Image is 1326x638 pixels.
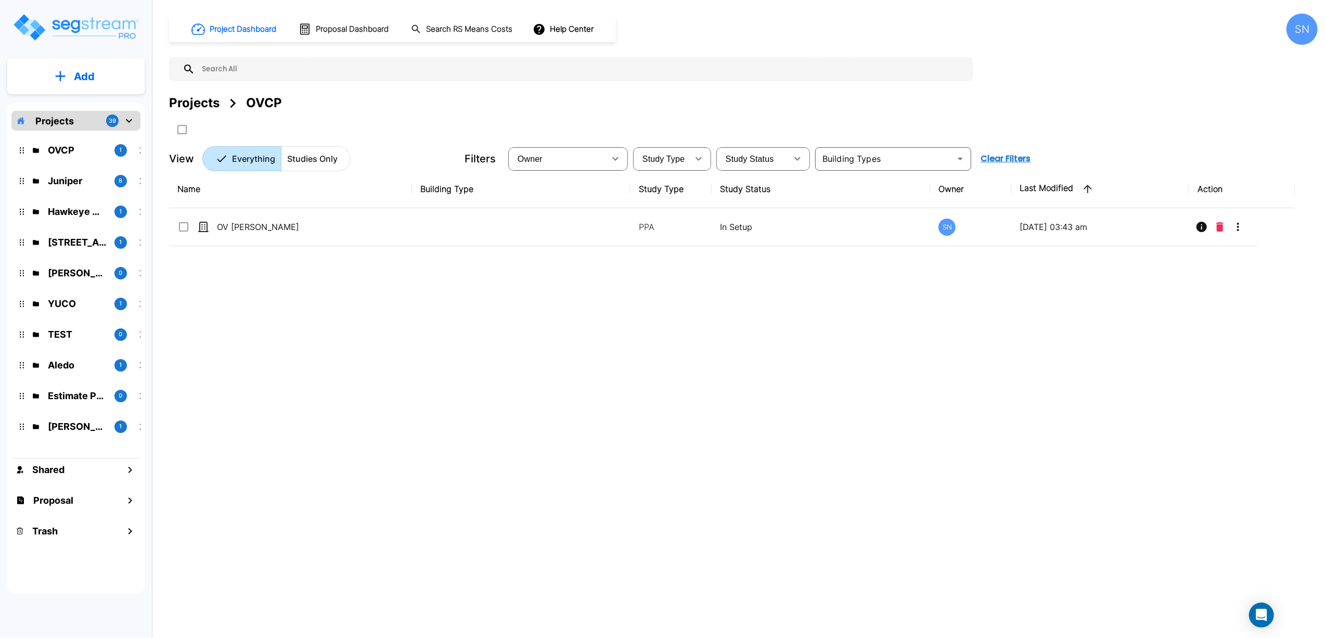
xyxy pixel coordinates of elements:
[281,146,351,171] button: Studies Only
[169,170,412,208] th: Name
[120,422,122,431] p: 1
[195,57,968,81] input: Search All
[938,219,956,236] div: SN
[202,146,351,171] div: Platform
[119,269,123,277] p: 0
[210,23,276,35] h1: Project Dashboard
[48,358,106,372] p: Aledo
[287,152,338,165] p: Studies Only
[294,18,394,40] button: Proposal Dashboard
[7,61,145,92] button: Add
[172,119,192,140] button: SelectAll
[48,143,106,157] p: OVCP
[48,235,106,249] p: 138 Polecat Lane
[202,146,281,171] button: Everything
[48,297,106,311] p: YUCO
[74,69,95,84] p: Add
[119,176,123,185] p: 8
[316,23,389,35] h1: Proposal Dashboard
[630,170,712,208] th: Study Type
[1020,221,1181,233] p: [DATE] 03:43 am
[426,23,512,35] h1: Search RS Means Costs
[187,18,282,41] button: Project Dashboard
[639,221,703,233] p: PPA
[635,144,688,173] div: Select
[930,170,1011,208] th: Owner
[1212,216,1228,237] button: Delete
[1286,14,1318,45] div: SN
[246,94,282,112] div: OVCP
[232,152,275,165] p: Everything
[109,117,116,125] p: 39
[720,221,922,233] p: In Setup
[976,148,1035,169] button: Clear Filters
[119,330,123,339] p: 0
[531,19,598,39] button: Help Center
[120,238,122,247] p: 1
[48,174,106,188] p: Juniper
[1191,216,1212,237] button: Info
[510,144,605,173] div: Select
[217,221,321,233] p: OV [PERSON_NAME]
[953,151,968,166] button: Open
[1189,170,1294,208] th: Action
[35,114,74,128] p: Projects
[1228,216,1248,237] button: More-Options
[712,170,930,208] th: Study Status
[726,155,774,163] span: Study Status
[718,144,787,173] div: Select
[48,419,106,433] p: Kessler Rental
[412,170,630,208] th: Building Type
[119,391,123,400] p: 0
[1249,603,1274,628] div: Open Intercom Messenger
[120,146,122,155] p: 1
[120,361,122,369] p: 1
[169,94,220,112] div: Projects
[642,155,685,163] span: Study Type
[407,19,518,40] button: Search RS Means Costs
[48,389,106,403] p: Estimate Property
[12,12,139,42] img: Logo
[48,205,106,219] p: Hawkeye Medical LLC
[518,155,543,163] span: Owner
[48,327,106,341] p: TEST
[120,299,122,308] p: 1
[48,266,106,280] p: Signorelli
[33,493,73,507] h1: Proposal
[1011,170,1189,208] th: Last Modified
[169,151,194,167] p: View
[32,524,58,538] h1: Trash
[818,151,951,166] input: Building Types
[120,207,122,216] p: 1
[465,151,496,167] p: Filters
[32,463,65,477] h1: Shared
